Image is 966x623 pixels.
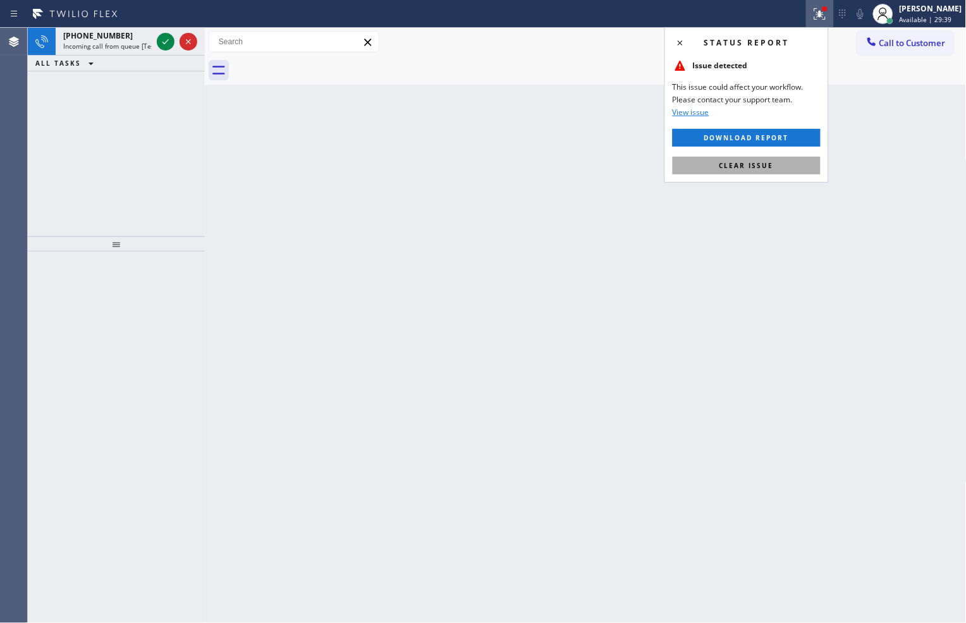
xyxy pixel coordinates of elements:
span: ALL TASKS [35,59,81,68]
span: Available | 29:39 [900,15,952,24]
button: Reject [180,33,197,51]
input: Search [209,32,379,52]
span: Incoming call from queue [Test] All [63,42,168,51]
button: Accept [157,33,174,51]
button: Call to Customer [857,31,954,55]
div: [PERSON_NAME] [900,3,962,14]
button: ALL TASKS [28,56,106,71]
button: Mute [852,5,869,23]
span: Call to Customer [879,37,946,49]
span: [PHONE_NUMBER] [63,30,133,41]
